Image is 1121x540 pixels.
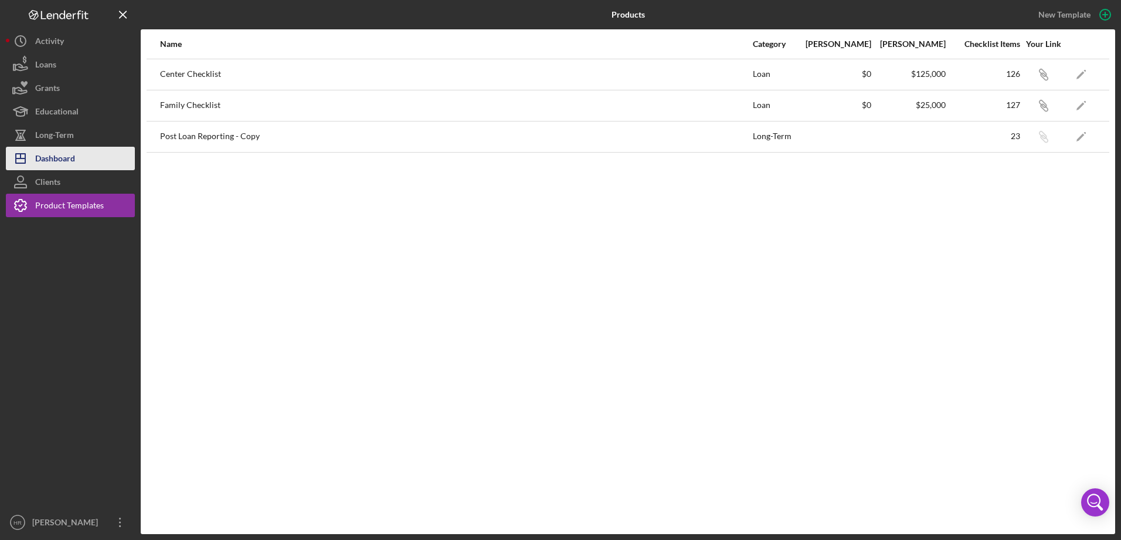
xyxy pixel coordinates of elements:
[6,147,135,170] button: Dashboard
[35,100,79,126] div: Educational
[6,123,135,147] button: Long-Term
[160,91,752,120] div: Family Checklist
[35,29,64,56] div: Activity
[6,29,135,53] button: Activity
[947,131,1020,141] div: 23
[160,122,752,151] div: Post Loan Reporting - Copy
[29,511,106,537] div: [PERSON_NAME]
[6,53,135,76] button: Loans
[798,39,871,49] div: [PERSON_NAME]
[798,69,871,79] div: $0
[35,147,75,173] div: Dashboard
[6,100,135,123] button: Educational
[160,39,752,49] div: Name
[872,39,946,49] div: [PERSON_NAME]
[947,39,1020,49] div: Checklist Items
[1021,39,1065,49] div: Your Link
[35,76,60,103] div: Grants
[1038,6,1091,23] div: New Template
[13,519,22,526] text: HR
[753,39,797,49] div: Category
[1081,488,1109,517] div: Open Intercom Messenger
[35,170,60,197] div: Clients
[872,69,946,79] div: $125,000
[6,511,135,534] button: HR[PERSON_NAME]
[753,60,797,89] div: Loan
[947,100,1020,110] div: 127
[872,100,946,110] div: $25,000
[35,194,104,220] div: Product Templates
[6,76,135,100] button: Grants
[1031,6,1115,23] button: New Template
[35,123,74,150] div: Long-Term
[753,122,797,151] div: Long-Term
[753,91,797,120] div: Loan
[6,170,135,194] button: Clients
[612,10,645,19] b: Products
[947,69,1020,79] div: 126
[6,194,135,217] button: Product Templates
[35,53,56,79] div: Loans
[798,100,871,110] div: $0
[160,60,752,89] div: Center Checklist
